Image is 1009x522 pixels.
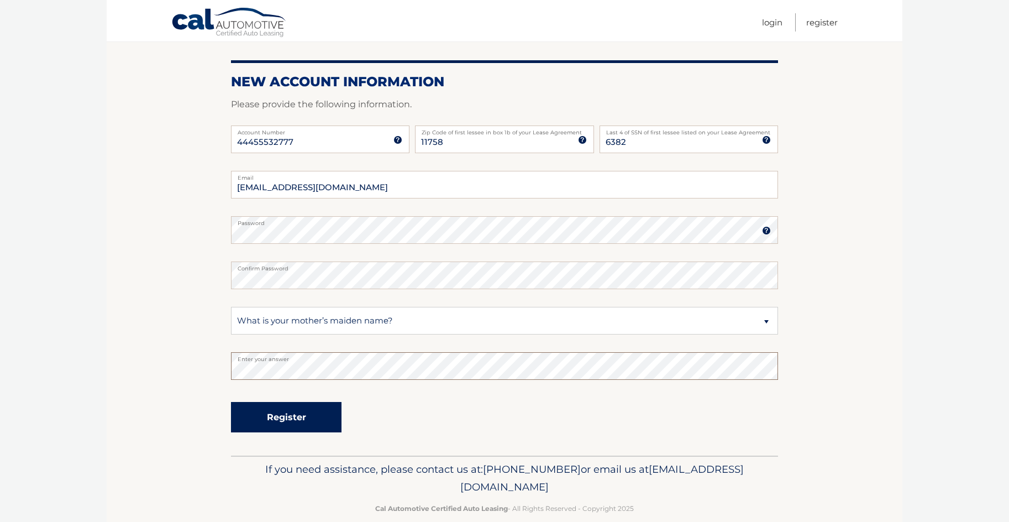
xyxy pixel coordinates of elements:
a: Cal Automotive [171,7,287,39]
label: Account Number [231,126,409,134]
span: [PHONE_NUMBER] [483,463,581,476]
img: tooltip.svg [762,226,771,235]
label: Email [231,171,778,180]
span: [EMAIL_ADDRESS][DOMAIN_NAME] [460,463,744,493]
a: Login [762,13,782,32]
label: Zip Code of first lessee in box 1b of your Lease Agreement [415,126,593,134]
input: Zip Code [415,126,593,153]
img: tooltip.svg [393,135,402,144]
input: Account Number [231,126,409,153]
h2: New Account Information [231,74,778,90]
img: tooltip.svg [762,135,771,144]
button: Register [231,402,341,432]
label: Enter your answer [231,352,778,361]
p: - All Rights Reserved - Copyright 2025 [238,503,771,514]
input: SSN or EIN (last 4 digits only) [600,126,778,153]
a: Register [806,13,838,32]
strong: Cal Automotive Certified Auto Leasing [375,504,508,513]
input: Email [231,171,778,199]
label: Password [231,216,778,225]
label: Confirm Password [231,262,778,270]
img: tooltip.svg [578,135,587,144]
p: If you need assistance, please contact us at: or email us at [238,461,771,496]
p: Please provide the following information. [231,97,778,112]
label: Last 4 of SSN of first lessee listed on your Lease Agreement [600,126,778,134]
